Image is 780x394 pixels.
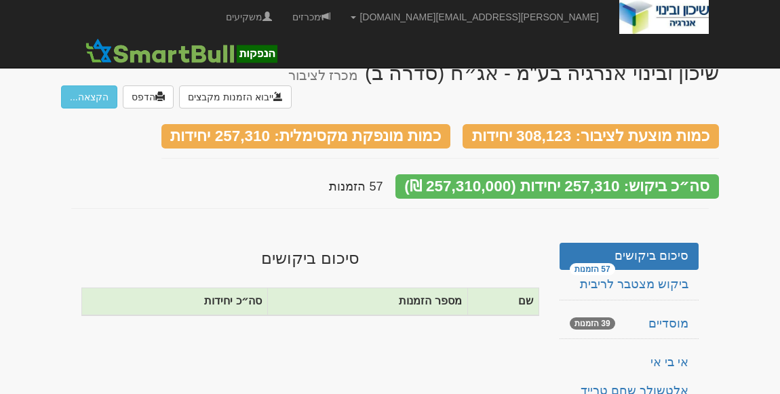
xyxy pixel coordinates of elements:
div: כמות מונפקת מקסימלית: 257,310 יחידות [161,124,450,149]
button: הקצאה... [61,85,117,109]
a: ביקוש מצטבר לריבית [560,271,699,298]
h3: סיכום ביקושים [81,250,539,267]
div: שיכון ובינוי אנרגיה בע"מ - אג״ח (סדרה ב) [288,62,719,84]
a: מוסדיים [560,311,699,338]
a: אי בי אי [560,349,699,376]
div: סה״כ ביקוש: 257,310 יחידות (257,310,000 ₪) [395,174,719,199]
img: SmartBull Logo [81,37,281,64]
small: מכרז לציבור [288,68,358,83]
th: סה״כ יחידות [82,288,268,315]
span: 57 הזמנות [570,263,615,275]
span: 57 הזמנות [329,180,383,193]
button: ייבוא הזמנות מקבצים [179,85,292,109]
th: שם [467,288,539,315]
div: כמות מוצעת לציבור: 308,123 יחידות [463,124,719,149]
a: סיכום ביקושים [560,243,699,270]
span: 39 הזמנות [570,317,615,330]
a: הדפס [123,85,174,109]
th: מספר הזמנות [267,288,467,315]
